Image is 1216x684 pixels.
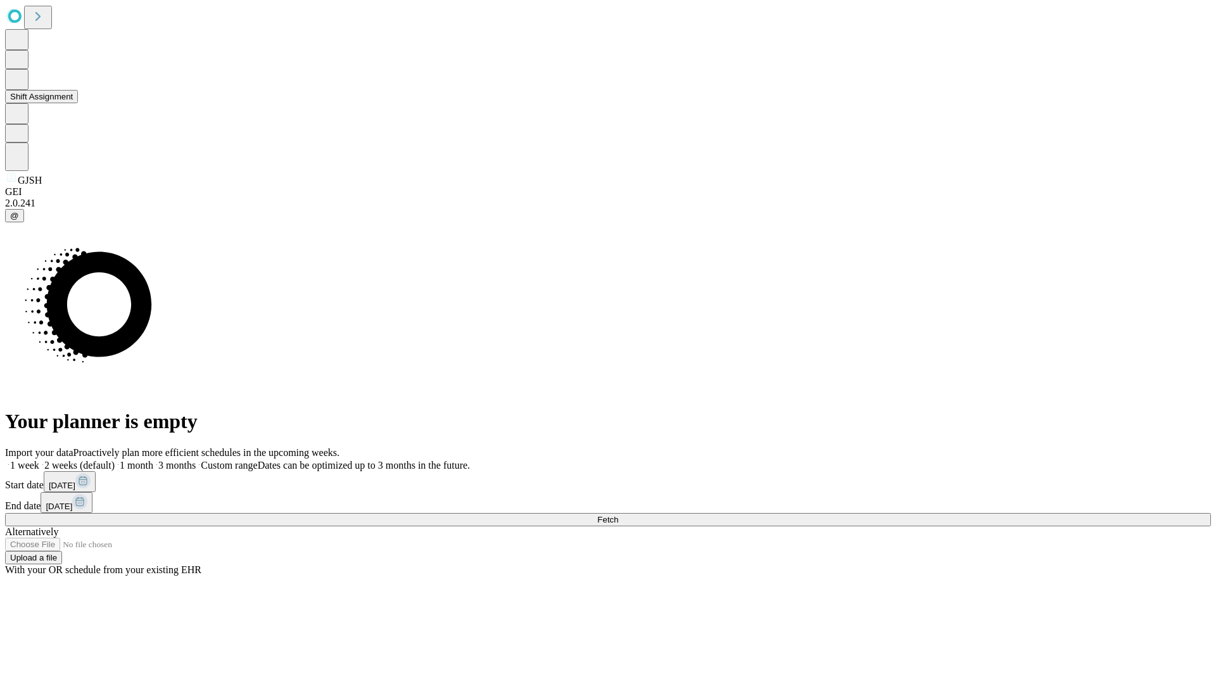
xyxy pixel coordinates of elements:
[5,198,1211,209] div: 2.0.241
[44,471,96,492] button: [DATE]
[5,186,1211,198] div: GEI
[158,460,196,471] span: 3 months
[5,90,78,103] button: Shift Assignment
[5,447,73,458] span: Import your data
[18,175,42,186] span: GJSH
[258,460,470,471] span: Dates can be optimized up to 3 months in the future.
[5,564,201,575] span: With your OR schedule from your existing EHR
[73,447,339,458] span: Proactively plan more efficient schedules in the upcoming weeks.
[44,460,115,471] span: 2 weeks (default)
[41,492,92,513] button: [DATE]
[5,410,1211,433] h1: Your planner is empty
[597,515,618,524] span: Fetch
[10,211,19,220] span: @
[5,209,24,222] button: @
[120,460,153,471] span: 1 month
[5,551,62,564] button: Upload a file
[10,460,39,471] span: 1 week
[5,526,58,537] span: Alternatively
[5,513,1211,526] button: Fetch
[49,481,75,490] span: [DATE]
[46,502,72,511] span: [DATE]
[5,492,1211,513] div: End date
[5,471,1211,492] div: Start date
[201,460,257,471] span: Custom range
